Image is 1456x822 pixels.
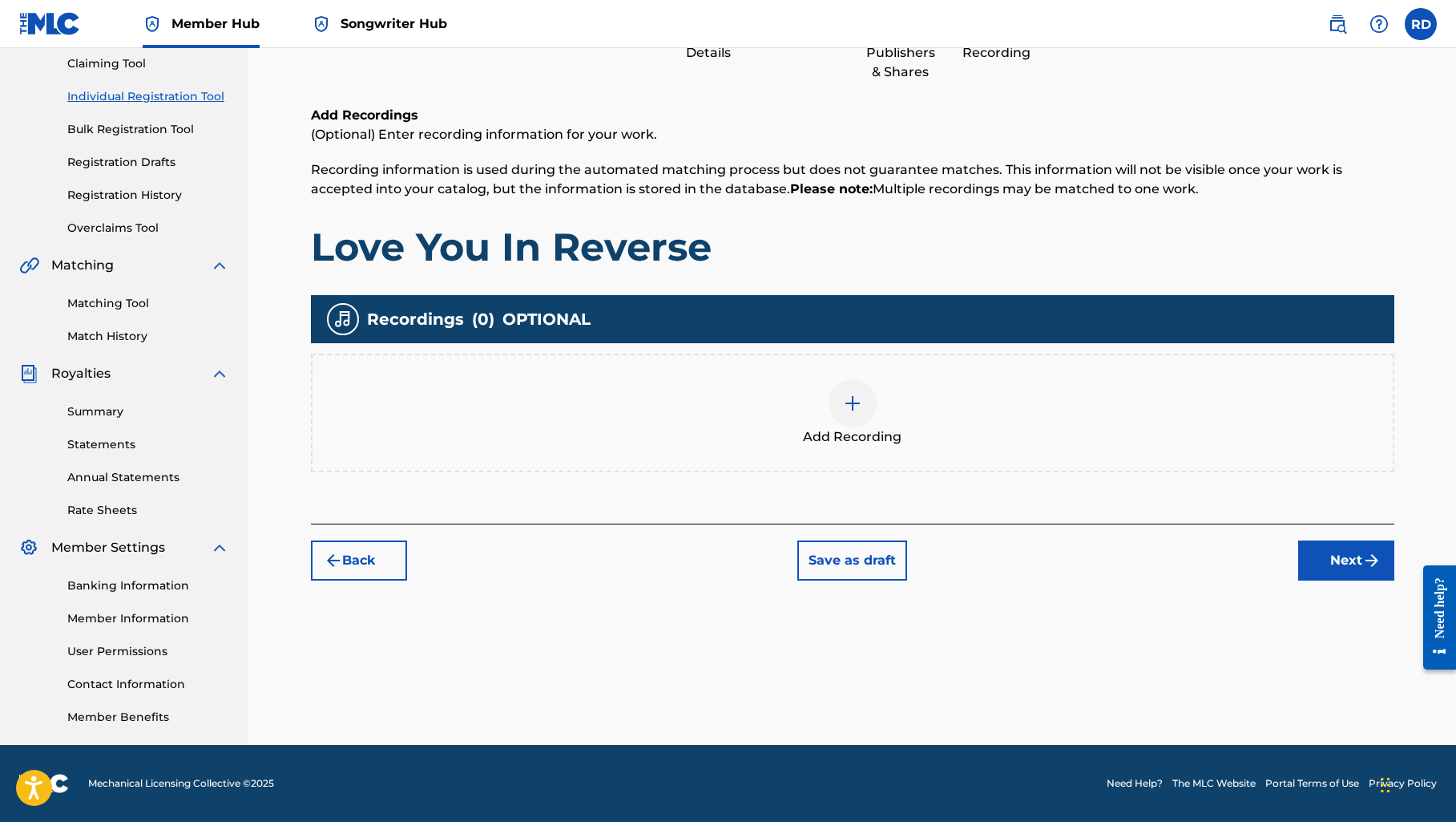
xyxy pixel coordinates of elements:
[324,551,343,570] img: 7ee5dd4eb1f8a8e3ef2f.svg
[311,106,1394,125] h6: Add Recordings
[1362,551,1381,570] img: f7272a7cc735f4ea7f67.svg
[797,541,907,581] button: Save as draft
[210,538,229,557] img: expand
[67,577,229,594] a: Banking Information
[1376,745,1456,822] iframe: Chat Widget
[1265,776,1359,791] a: Portal Terms of Use
[790,181,873,196] strong: Please note:
[502,307,591,331] span: OPTIONAL
[67,469,229,486] a: Annual Statements
[1411,552,1456,684] iframe: Resource Center
[67,295,229,312] a: Matching Tool
[472,307,494,331] span: ( 0 )
[67,709,229,726] a: Member Benefits
[67,220,229,237] a: Overclaims Tool
[67,121,229,138] a: Bulk Registration Tool
[67,676,229,693] a: Contact Information
[1298,541,1394,581] button: Next
[341,14,447,33] span: Songwriter Hub
[67,154,229,171] a: Registration Drafts
[143,14,162,34] img: Top Rightsholder
[67,436,229,453] a: Statements
[1321,8,1353,40] a: Public Search
[19,12,81,35] img: MLC Logo
[67,187,229,204] a: Registration History
[312,14,331,34] img: Top Rightsholder
[19,256,39,275] img: Matching
[1328,14,1347,34] img: search
[67,502,229,519] a: Rate Sheets
[367,307,464,331] span: Recordings
[67,643,229,660] a: User Permissions
[1172,776,1256,791] a: The MLC Website
[1405,8,1437,40] div: User Menu
[311,162,1342,196] span: Recording information is used during the automated matching process but does not guarantee matche...
[1107,776,1163,791] a: Need Help?
[19,538,38,557] img: Member Settings
[1369,14,1389,34] img: help
[67,328,229,345] a: Match History
[1363,8,1395,40] div: Help
[311,223,1394,271] h1: Love You In Reverse
[67,55,229,72] a: Claiming Tool
[861,24,941,82] div: Add Publishers & Shares
[67,403,229,420] a: Summary
[19,364,38,383] img: Royalties
[51,364,111,383] span: Royalties
[333,310,353,329] img: recording
[1381,761,1390,809] div: Drag
[51,256,114,275] span: Matching
[67,88,229,105] a: Individual Registration Tool
[311,541,407,581] button: Back
[210,256,229,275] img: expand
[210,364,229,383] img: expand
[51,538,165,557] span: Member Settings
[171,14,260,33] span: Member Hub
[311,127,657,142] span: (Optional) Enter recording information for your work.
[843,394,862,413] img: add
[67,610,229,627] a: Member Information
[88,776,274,791] span: Mechanical Licensing Collective © 2025
[19,774,69,793] img: logo
[803,427,901,447] span: Add Recording
[1369,776,1437,791] a: Privacy Policy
